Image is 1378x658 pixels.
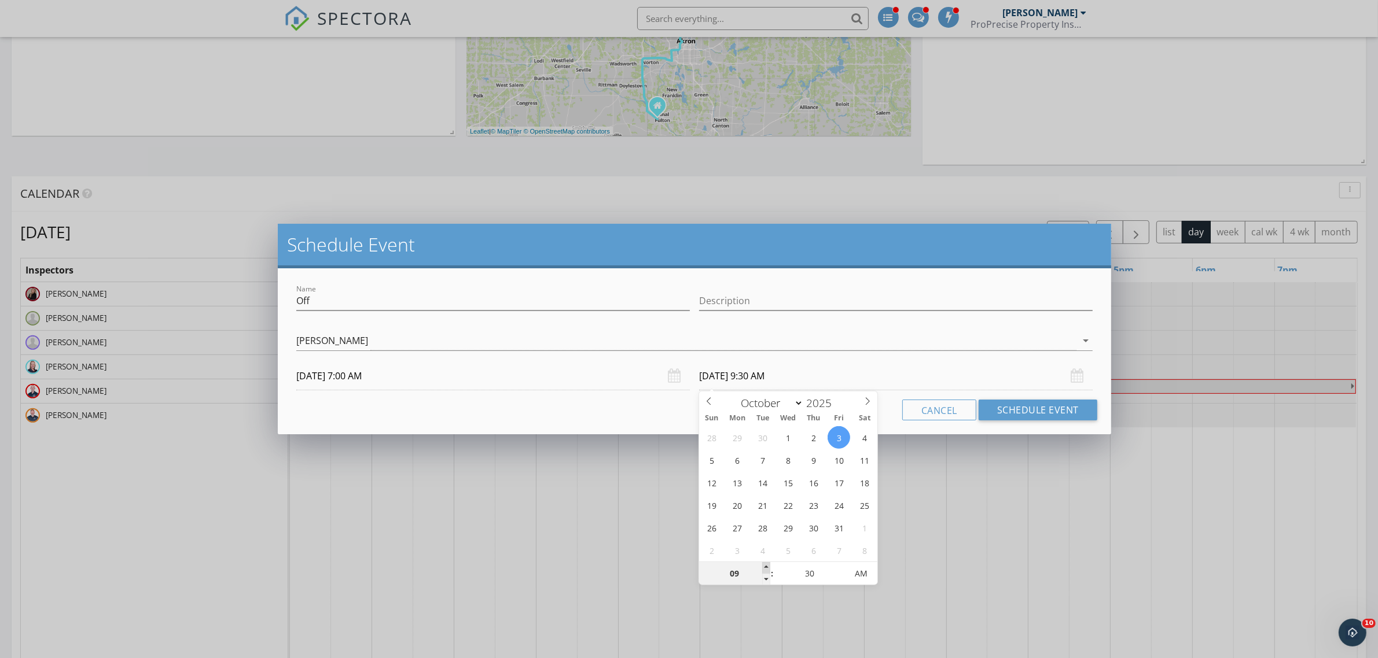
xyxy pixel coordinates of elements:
[1339,619,1366,646] iframe: Intercom live chat
[700,516,723,539] span: October 26, 2025
[699,415,725,422] span: Sun
[828,516,850,539] span: October 31, 2025
[287,233,1102,256] h2: Schedule Event
[853,426,876,449] span: October 4, 2025
[777,426,799,449] span: October 1, 2025
[751,426,774,449] span: September 30, 2025
[852,415,877,422] span: Sat
[770,562,774,585] span: :
[777,539,799,561] span: November 5, 2025
[828,494,850,516] span: October 24, 2025
[726,426,748,449] span: September 29, 2025
[700,449,723,471] span: October 5, 2025
[296,362,690,390] input: Select date
[902,400,976,420] button: Cancel
[700,471,723,494] span: October 12, 2025
[725,415,750,422] span: Mon
[1362,619,1376,628] span: 10
[751,539,774,561] span: November 4, 2025
[777,471,799,494] span: October 15, 2025
[845,562,877,585] span: Click to toggle
[802,539,825,561] span: November 6, 2025
[751,494,774,516] span: October 21, 2025
[801,415,826,422] span: Thu
[726,494,748,516] span: October 20, 2025
[802,494,825,516] span: October 23, 2025
[700,539,723,561] span: November 2, 2025
[726,516,748,539] span: October 27, 2025
[751,516,774,539] span: October 28, 2025
[826,415,852,422] span: Fri
[751,449,774,471] span: October 7, 2025
[828,539,850,561] span: November 7, 2025
[803,395,842,411] input: Year
[802,516,825,539] span: October 30, 2025
[699,362,1093,390] input: Select date
[1079,334,1093,348] i: arrow_drop_down
[802,471,825,494] span: October 16, 2025
[828,449,850,471] span: October 10, 2025
[828,471,850,494] span: October 17, 2025
[853,449,876,471] span: October 11, 2025
[726,471,748,494] span: October 13, 2025
[296,335,368,346] div: [PERSON_NAME]
[726,539,748,561] span: November 3, 2025
[853,516,876,539] span: November 1, 2025
[751,471,774,494] span: October 14, 2025
[853,471,876,494] span: October 18, 2025
[776,415,801,422] span: Wed
[828,426,850,449] span: October 3, 2025
[853,539,876,561] span: November 8, 2025
[777,516,799,539] span: October 29, 2025
[750,415,776,422] span: Tue
[853,494,876,516] span: October 25, 2025
[726,449,748,471] span: October 6, 2025
[979,400,1097,420] button: Schedule Event
[700,426,723,449] span: September 28, 2025
[700,494,723,516] span: October 19, 2025
[802,426,825,449] span: October 2, 2025
[777,449,799,471] span: October 8, 2025
[802,449,825,471] span: October 9, 2025
[777,494,799,516] span: October 22, 2025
